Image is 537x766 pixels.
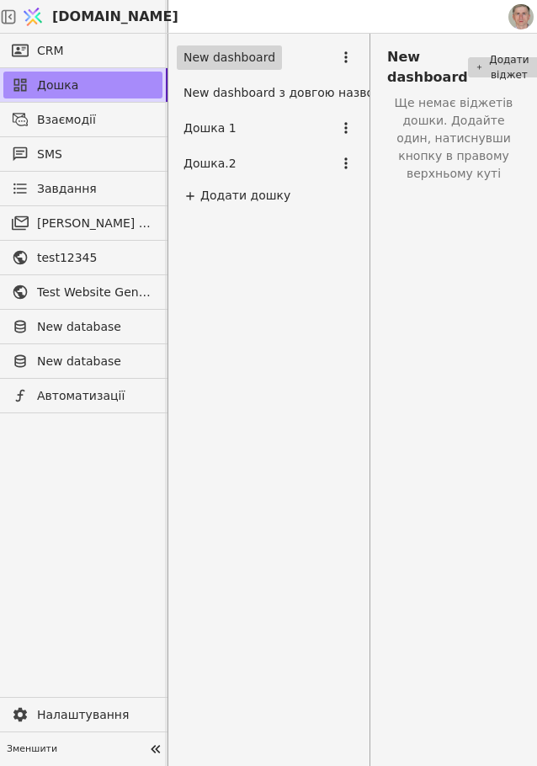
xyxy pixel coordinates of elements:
[37,111,154,129] span: Взаємодії
[20,1,45,33] img: Logo
[3,279,162,306] a: Test Website General template
[7,742,144,757] span: Зменшити
[3,244,162,271] a: test12345
[37,42,64,60] span: CRM
[177,45,282,70] a: New dashboard
[37,353,154,370] span: New database
[177,152,243,176] a: Дошка.2
[3,106,162,133] a: Взаємодії
[3,701,162,728] a: Налаштування
[17,1,168,33] a: [DOMAIN_NAME]
[508,4,534,29] img: 1560949290925-CROPPED-IMG_0201-2-.jpg
[3,141,162,168] a: SMS
[37,146,154,163] span: SMS
[3,72,162,98] a: Дошка
[52,7,178,27] span: [DOMAIN_NAME]
[3,348,162,375] a: New database
[37,180,97,198] span: Завдання
[3,175,162,202] a: Завдання
[37,387,154,405] span: Автоматизації
[387,94,520,183] div: Ще немає віджетів дошки. Додайте один, натиснувши кнопку в правому верхньому куті
[37,215,154,232] span: [PERSON_NAME] розсилки
[37,318,154,336] span: New database
[37,706,154,724] span: Налаштування
[37,249,154,267] span: test12345
[177,116,243,141] a: Дошка 1
[3,313,162,340] a: New database
[3,210,162,237] a: [PERSON_NAME] розсилки
[3,382,162,409] a: Автоматизації
[37,284,154,301] span: Test Website General template
[177,184,361,208] div: Додати дошку
[3,37,162,64] a: CRM
[37,77,154,94] span: Дошка
[387,47,468,88] h1: New dashboard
